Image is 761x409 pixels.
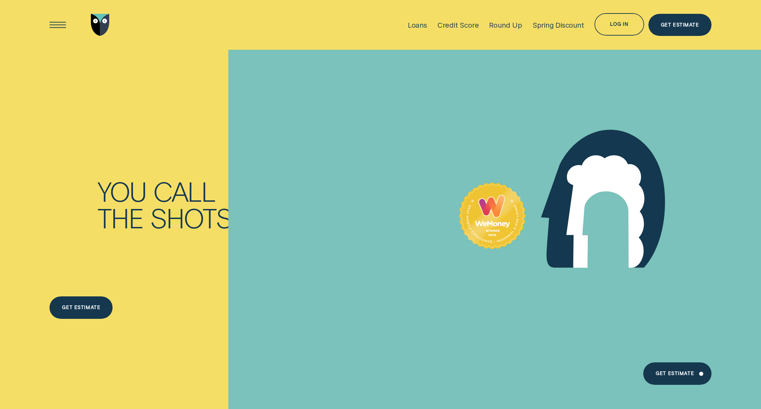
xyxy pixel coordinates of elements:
[648,14,712,36] a: Get Estimate
[49,296,113,319] a: Get estimate
[533,21,584,29] div: Spring Discount
[97,178,376,231] div: You call the shots
[93,178,380,231] h2: You call the shots
[91,14,110,36] img: Wisr
[408,21,427,29] div: Loans
[643,362,711,385] a: Get Estimate
[489,21,522,29] div: Round Up
[438,21,479,29] div: Credit Score
[47,14,69,36] button: Open Menu
[594,13,644,36] button: Log in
